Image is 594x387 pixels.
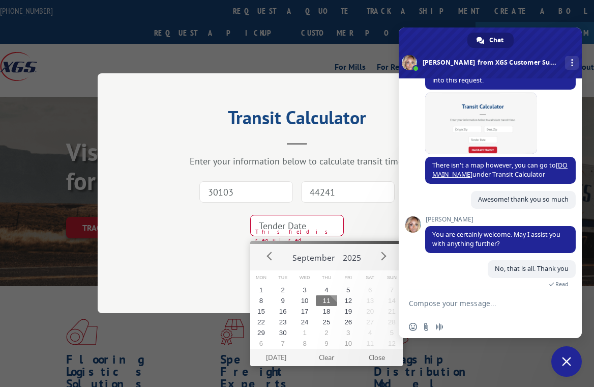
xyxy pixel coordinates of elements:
[272,295,294,306] button: 9
[250,338,272,349] button: 6
[337,270,359,285] span: Fri
[294,306,316,317] button: 17
[432,230,560,248] span: You are certainly welcome. May I assist you with anything further?
[381,338,403,349] button: 12
[272,306,294,317] button: 16
[337,295,359,306] button: 12
[250,215,344,237] input: Tender Date
[551,346,582,377] div: Close chat
[250,295,272,306] button: 8
[272,270,294,285] span: Tue
[316,270,338,285] span: Thu
[294,338,316,349] button: 8
[199,182,293,203] input: Origin Zip
[288,244,339,267] button: September
[148,156,445,168] div: Enter your information below to calculate transit time.
[359,285,381,295] button: 6
[337,306,359,317] button: 19
[409,299,549,308] textarea: Compose your message...
[255,228,344,245] span: This field is required
[294,285,316,295] button: 3
[409,323,417,331] span: Insert an emoji
[425,216,576,223] span: [PERSON_NAME]
[272,317,294,327] button: 23
[294,317,316,327] button: 24
[435,323,443,331] span: Audio message
[337,338,359,349] button: 10
[316,327,338,338] button: 2
[272,327,294,338] button: 30
[337,327,359,338] button: 3
[250,327,272,338] button: 29
[381,295,403,306] button: 14
[565,56,579,70] div: More channels
[337,317,359,327] button: 26
[381,270,403,285] span: Sun
[381,285,403,295] button: 7
[250,270,272,285] span: Mon
[272,285,294,295] button: 2
[359,295,381,306] button: 13
[381,317,403,327] button: 28
[316,306,338,317] button: 18
[262,248,278,264] button: Prev
[301,182,395,203] input: Dest. Zip
[294,270,316,285] span: Wed
[337,285,359,295] button: 5
[294,327,316,338] button: 1
[316,285,338,295] button: 4
[555,281,569,288] span: Read
[478,195,569,204] span: Awesome! thank you so much
[251,349,302,366] button: [DATE]
[359,317,381,327] button: 27
[250,306,272,317] button: 15
[467,33,514,48] div: Chat
[352,349,402,366] button: Close
[359,327,381,338] button: 4
[359,338,381,349] button: 11
[302,349,352,366] button: Clear
[250,317,272,327] button: 22
[316,317,338,327] button: 25
[422,323,430,331] span: Send a file
[359,270,381,285] span: Sat
[381,306,403,317] button: 21
[432,161,568,179] a: [DOMAIN_NAME]
[432,161,568,179] span: There isn't a map however, you can go to under Transit Calculator
[148,110,445,130] h2: Transit Calculator
[316,338,338,349] button: 9
[375,248,391,264] button: Next
[339,244,365,267] button: 2025
[294,295,316,306] button: 10
[495,264,569,273] span: No, that is all. Thank you
[489,33,503,48] span: Chat
[272,338,294,349] button: 7
[250,285,272,295] button: 1
[359,306,381,317] button: 20
[316,295,338,306] button: 11
[381,327,403,338] button: 5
